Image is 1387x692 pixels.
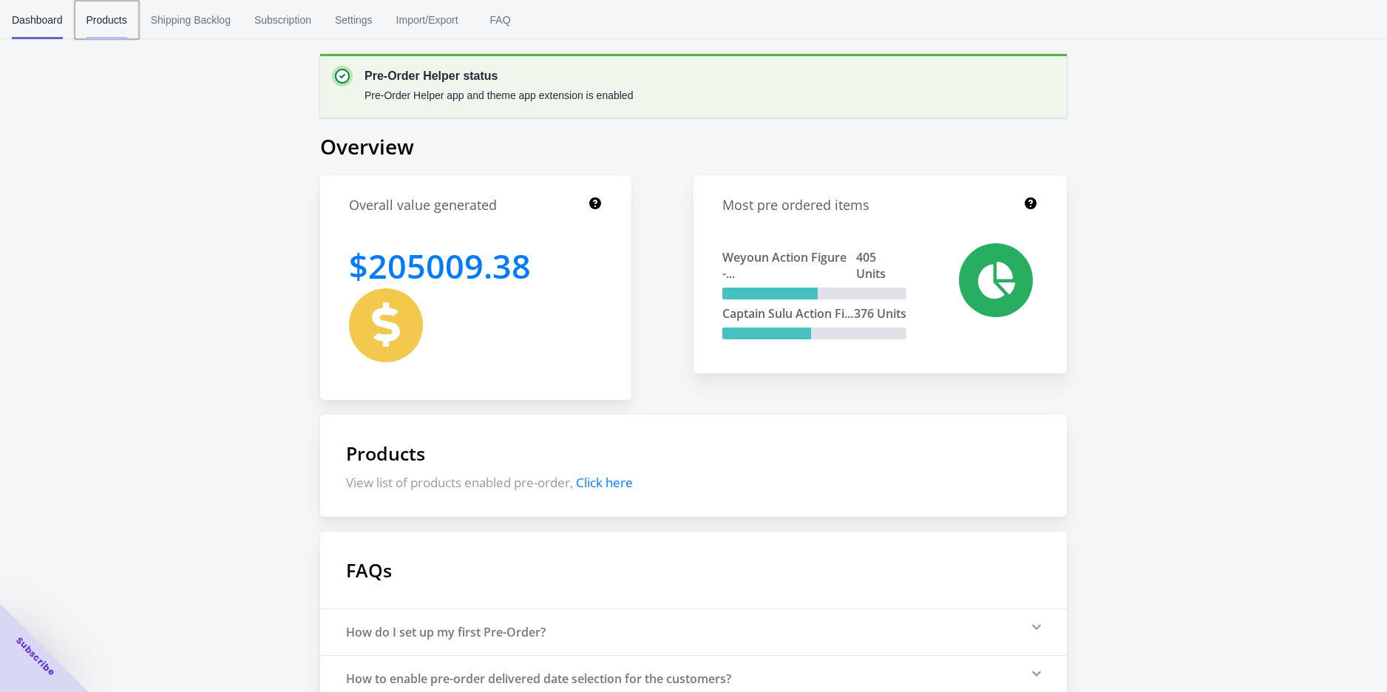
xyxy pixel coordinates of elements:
[722,196,869,214] h1: Most pre ordered items
[320,132,1067,160] h1: Overview
[349,243,368,288] span: $
[349,196,497,214] h1: Overall value generated
[346,624,546,640] div: How do I set up my first Pre-Order?
[722,249,856,282] span: Weyoun Action Figure -...
[364,88,633,103] p: Pre-Order Helper app and theme app extension is enabled
[13,634,58,679] span: Subscribe
[722,305,853,322] span: Captain Sulu Action Fi...
[346,474,1041,491] p: View list of products enabled pre-order,
[364,67,633,85] p: Pre-Order Helper status
[346,671,731,687] div: How to enable pre-order delivered date selection for the customers?
[346,441,1041,466] h1: Products
[854,305,906,322] span: 376 Units
[482,1,519,39] span: FAQ
[254,1,311,39] span: Subscription
[856,249,906,282] span: 405 Units
[87,1,127,39] span: Products
[396,1,458,39] span: Import/Export
[320,532,1067,608] h1: FAQs
[335,1,373,39] span: Settings
[151,1,231,39] span: Shipping Backlog
[349,243,531,288] h1: 205009.38
[12,1,63,39] span: Dashboard
[576,474,633,491] span: Click here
